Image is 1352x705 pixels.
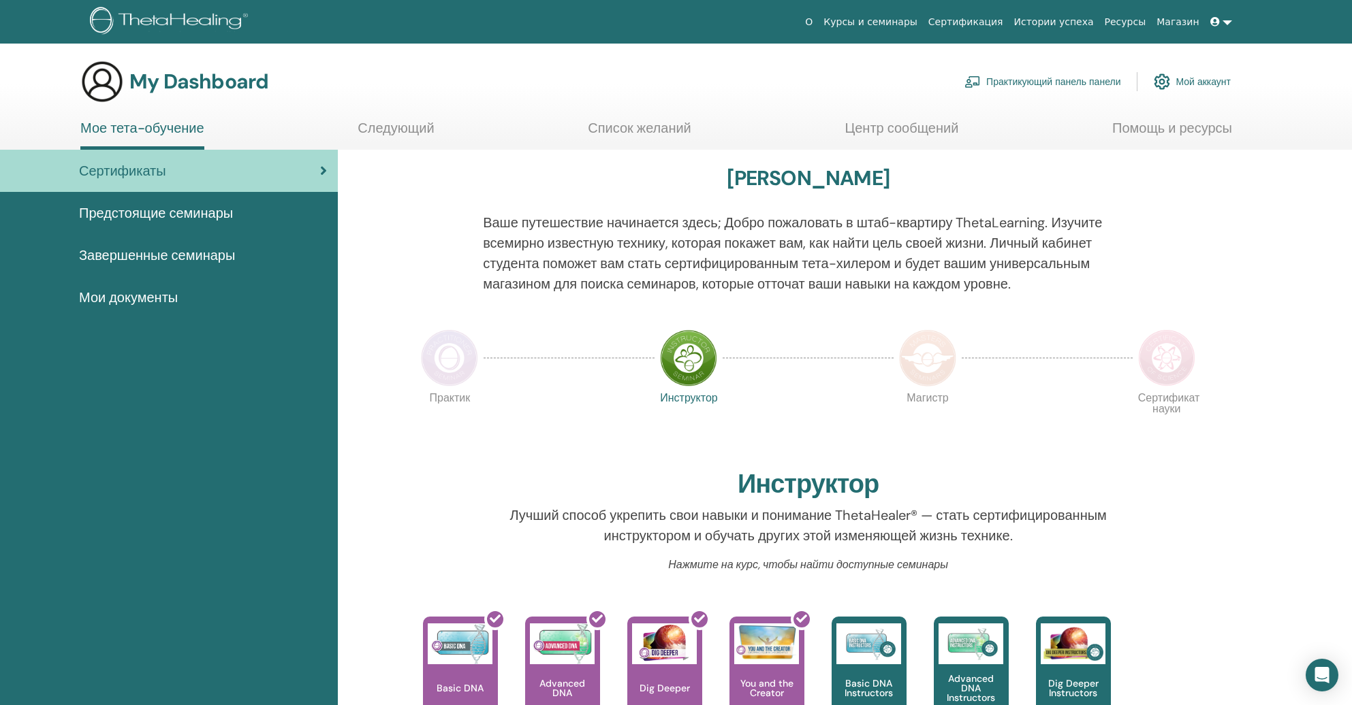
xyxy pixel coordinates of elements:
[80,60,124,103] img: generic-user-icon.jpg
[79,203,233,223] span: Предстоящие семинары
[80,120,204,150] a: Мое тета-обучение
[845,120,958,146] a: Центр сообщений
[421,329,478,387] img: Practitioner
[727,166,890,191] h3: [PERSON_NAME]
[525,678,600,698] p: Advanced DNA
[129,69,268,94] h3: My Dashboard
[899,329,956,387] img: Master
[738,469,879,500] h2: Инструктор
[1154,70,1170,93] img: cog.svg
[634,683,695,693] p: Dig Deeper
[1036,678,1111,698] p: Dig Deeper Instructors
[1138,393,1195,450] p: Сертификат науки
[1151,10,1204,35] a: Магазин
[79,287,178,308] span: Мои документы
[934,674,1009,702] p: Advanced DNA Instructors
[588,120,691,146] a: Список желаний
[1306,659,1338,691] div: Open Intercom Messenger
[79,245,235,265] span: Завершенные семинары
[79,161,166,181] span: Сертификаты
[358,120,434,146] a: Следующий
[483,505,1133,546] p: Лучший способ укрепить свои навыки и понимание ThetaHealer® — стать сертифицированным инструкторо...
[832,678,907,698] p: Basic DNA Instructors
[836,623,901,664] img: Basic DNA Instructors
[818,10,923,35] a: Курсы и семинары
[660,329,717,387] img: Instructor
[632,623,697,664] img: Dig Deeper
[1154,67,1231,97] a: Мой аккаунт
[483,557,1133,573] p: Нажмите на курс, чтобы найти доступные семинары
[964,76,981,88] img: chalkboard-teacher.svg
[1009,10,1099,35] a: Истории успеха
[483,212,1133,294] p: Ваше путешествие начинается здесь; Добро пожаловать в штаб-квартиру ThetaLearning. Изучите всемир...
[530,623,595,664] img: Advanced DNA
[729,678,804,698] p: You and the Creator
[660,393,717,450] p: Инструктор
[800,10,818,35] a: О
[1138,329,1195,387] img: Certificate of Science
[923,10,1009,35] a: Сертификация
[939,623,1003,664] img: Advanced DNA Instructors
[734,623,799,661] img: You and the Creator
[1099,10,1152,35] a: Ресурсы
[1112,120,1232,146] a: Помощь и ресурсы
[421,393,478,450] p: Практик
[428,623,492,664] img: Basic DNA
[1041,623,1105,664] img: Dig Deeper Instructors
[90,7,253,37] img: logo.png
[964,67,1120,97] a: Практикующий панель панели
[899,393,956,450] p: Магистр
